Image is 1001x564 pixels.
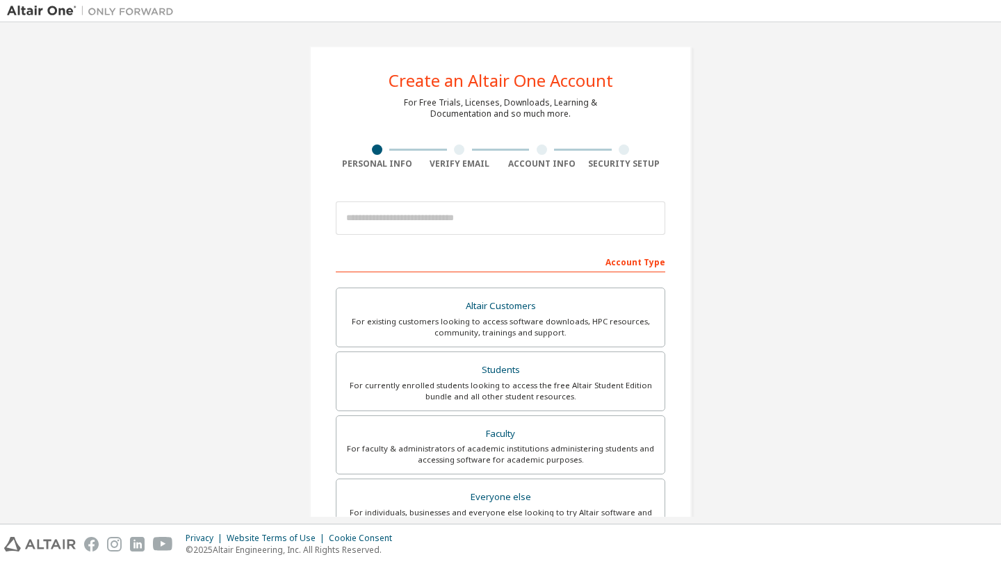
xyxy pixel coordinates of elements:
[389,72,613,89] div: Create an Altair One Account
[418,158,501,169] div: Verify Email
[345,443,656,465] div: For faculty & administrators of academic institutions administering students and accessing softwa...
[500,158,583,169] div: Account Info
[336,158,418,169] div: Personal Info
[227,533,329,544] div: Website Terms of Use
[404,97,597,119] div: For Free Trials, Licenses, Downloads, Learning & Documentation and so much more.
[329,533,400,544] div: Cookie Consent
[345,316,656,338] div: For existing customers looking to access software downloads, HPC resources, community, trainings ...
[186,544,400,556] p: © 2025 Altair Engineering, Inc. All Rights Reserved.
[336,250,665,272] div: Account Type
[345,297,656,316] div: Altair Customers
[7,4,181,18] img: Altair One
[345,424,656,444] div: Faculty
[186,533,227,544] div: Privacy
[84,537,99,551] img: facebook.svg
[345,380,656,402] div: For currently enrolled students looking to access the free Altair Student Edition bundle and all ...
[107,537,122,551] img: instagram.svg
[583,158,666,169] div: Security Setup
[345,488,656,507] div: Everyone else
[153,537,173,551] img: youtube.svg
[4,537,76,551] img: altair_logo.svg
[130,537,145,551] img: linkedin.svg
[345,507,656,529] div: For individuals, businesses and everyone else looking to try Altair software and explore our prod...
[345,360,656,380] div: Students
